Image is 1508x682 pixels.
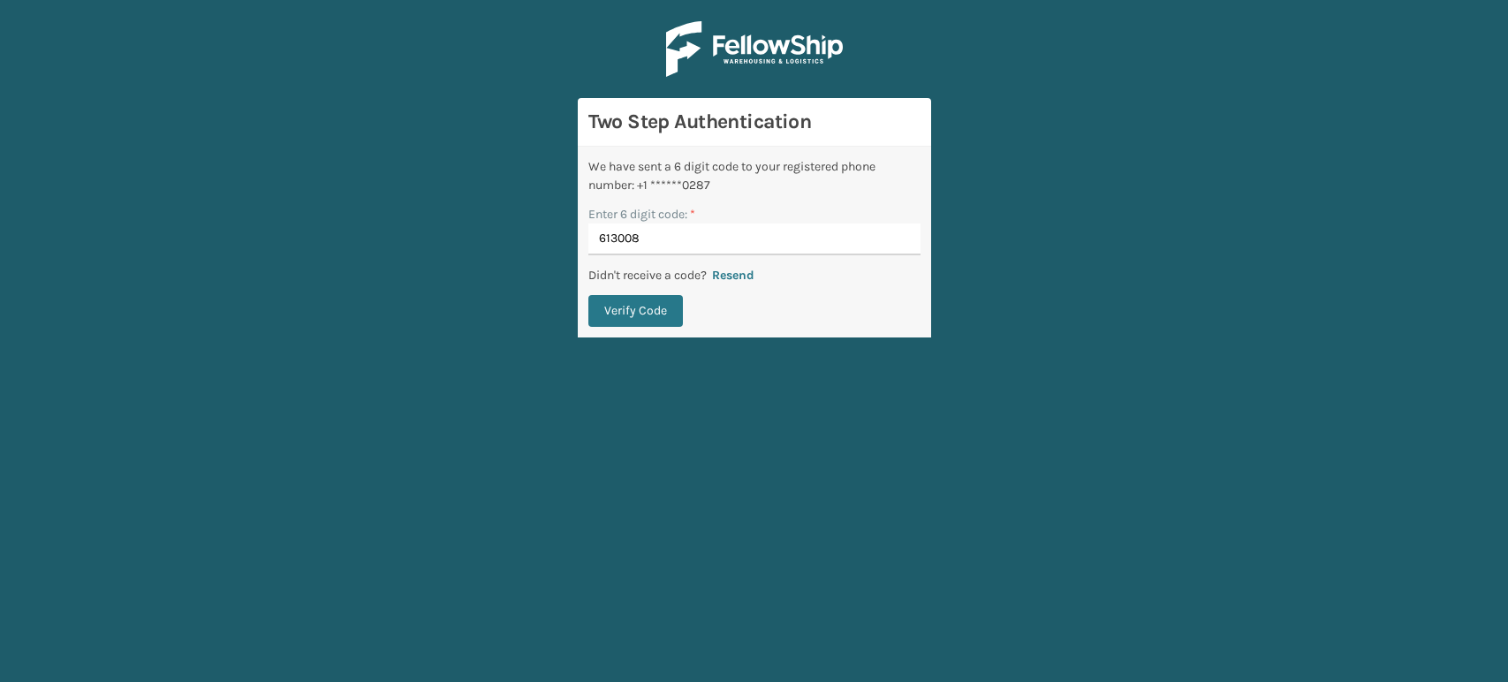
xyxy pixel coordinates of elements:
h3: Two Step Authentication [588,109,921,135]
div: We have sent a 6 digit code to your registered phone number: +1 ******0287 [588,157,921,194]
button: Verify Code [588,295,683,327]
label: Enter 6 digit code: [588,205,695,224]
p: Didn't receive a code? [588,266,707,284]
img: Logo [666,21,843,77]
button: Resend [707,268,760,284]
